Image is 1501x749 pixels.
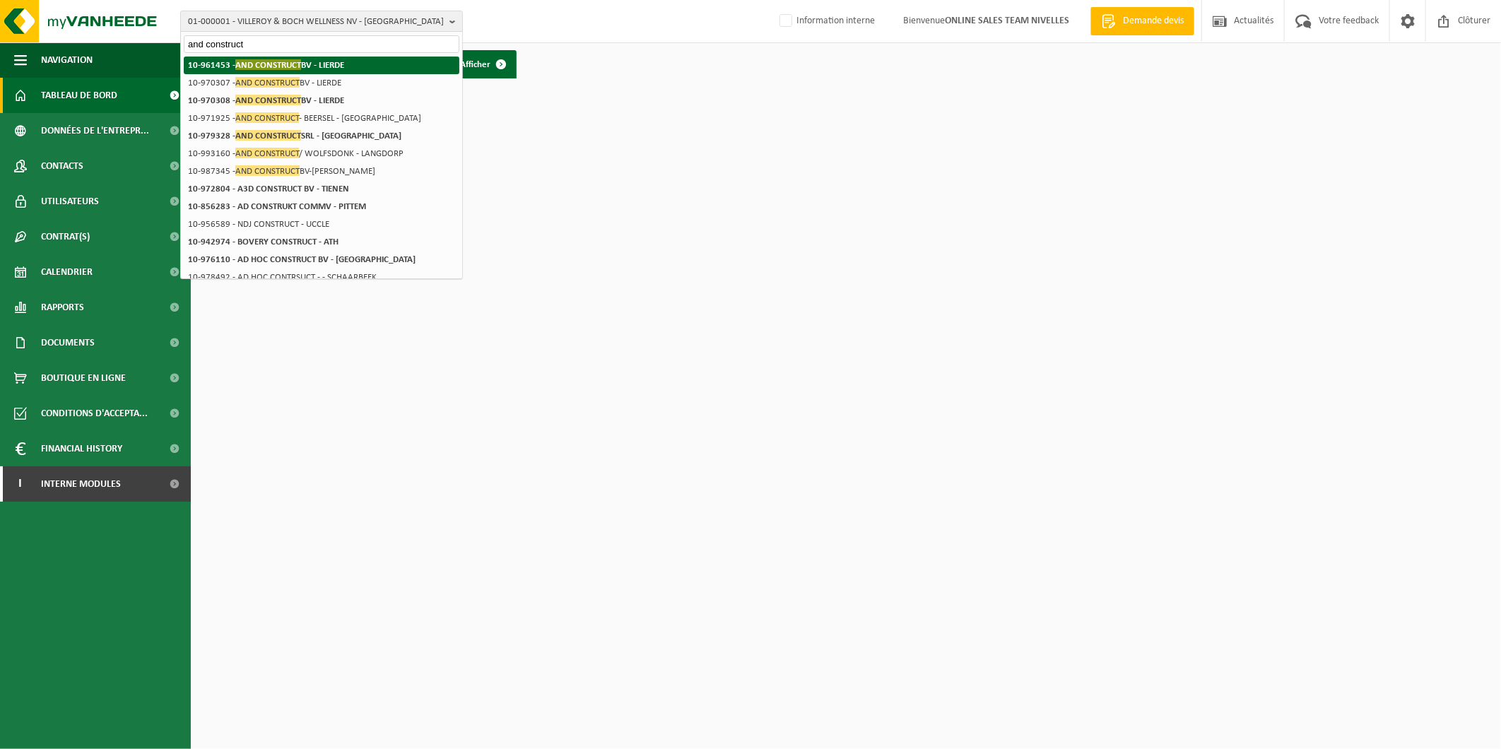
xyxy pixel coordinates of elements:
span: Contrat(s) [41,219,90,254]
span: Demande devis [1119,14,1187,28]
span: Tableau de bord [41,78,117,113]
li: 10-970307 - BV - LIERDE [184,74,459,92]
span: Utilisateurs [41,184,99,219]
button: 01-000001 - VILLEROY & BOCH WELLNESS NV - [GEOGRAPHIC_DATA] [180,11,463,32]
strong: 10-972804 - A3D CONSTRUCT BV - TIENEN [188,184,349,194]
span: AND CONSTRUCT [235,148,299,158]
strong: 10-979328 - SRL - [GEOGRAPHIC_DATA] [188,130,401,141]
span: Navigation [41,42,93,78]
span: Contacts [41,148,83,184]
span: AND CONSTRUCT [235,95,301,105]
span: Boutique en ligne [41,360,126,396]
li: 10-978492 - AD HOC CONTRSUCT - - SCHAARBEEK [184,269,459,286]
span: AND CONSTRUCT [235,165,300,176]
span: Rapports [41,290,84,325]
li: 10-956589 - NDJ CONSTRUCT - UCCLE [184,216,459,233]
a: Demande devis [1090,7,1194,35]
span: AND CONSTRUCT [235,112,299,123]
span: Documents [41,325,95,360]
strong: 10-976110 - AD HOC CONSTRUCT BV - [GEOGRAPHIC_DATA] [188,255,416,264]
span: AND CONSTRUCT [235,130,301,141]
span: Interne modules [41,466,121,502]
li: 10-987345 - BV-[PERSON_NAME] [184,163,459,180]
strong: 10-970308 - BV - LIERDE [188,95,344,105]
a: Afficher [449,50,515,78]
span: Afficher [460,60,490,69]
span: Données de l'entrepr... [41,113,149,148]
span: Calendrier [41,254,93,290]
input: Chercher des succursales liées [184,35,459,53]
span: Financial History [41,431,122,466]
li: 10-971925 - - BEERSEL - [GEOGRAPHIC_DATA] [184,110,459,127]
span: Conditions d'accepta... [41,396,148,431]
strong: 10-856283 - AD CONSTRUKT COMMV - PITTEM [188,202,366,211]
strong: ONLINE SALES TEAM NIVELLES [945,16,1069,26]
span: I [14,466,27,502]
span: 01-000001 - VILLEROY & BOCH WELLNESS NV - [GEOGRAPHIC_DATA] [188,11,444,33]
li: 10-993160 - / WOLFSDONK - LANGDORP [184,145,459,163]
label: Information interne [777,11,875,32]
strong: 10-942974 - BOVERY CONSTRUCT - ATH [188,237,339,247]
span: AND CONSTRUCT [235,77,300,88]
span: AND CONSTRUCT [235,59,301,70]
strong: 10-961453 - BV - LIERDE [188,59,344,70]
